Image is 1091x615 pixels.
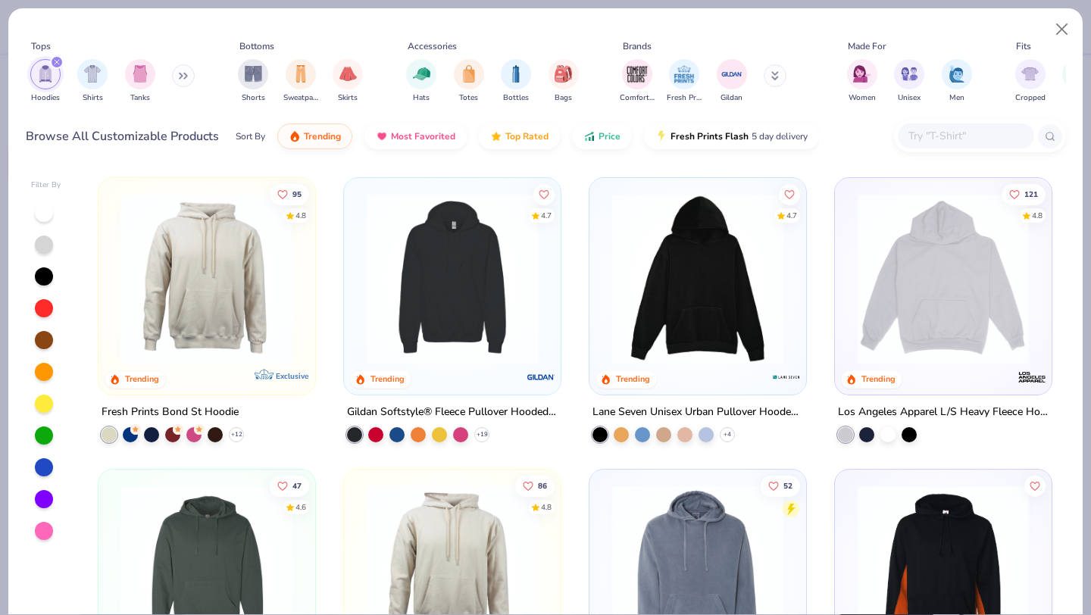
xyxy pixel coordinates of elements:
div: Tops [31,39,51,53]
span: Unisex [898,92,921,104]
div: filter for Bags [549,59,579,104]
div: filter for Shirts [77,59,108,104]
button: Like [270,183,310,204]
button: Price [572,123,632,149]
button: Like [761,475,800,496]
div: filter for Totes [454,59,484,104]
button: Like [270,475,310,496]
span: Top Rated [505,130,549,142]
span: 5 day delivery [752,128,808,145]
div: filter for Tanks [125,59,155,104]
span: Comfort Colors [620,92,655,104]
span: Gildan [721,92,742,104]
button: Like [1024,475,1046,496]
div: 4.8 [541,501,552,513]
span: Women [849,92,876,104]
div: 4.8 [1032,210,1043,221]
div: 4.8 [296,210,307,221]
img: TopRated.gif [490,130,502,142]
img: Lane Seven logo [771,361,802,392]
button: filter button [942,59,972,104]
img: Shorts Image [245,65,262,83]
button: filter button [1015,59,1046,104]
button: Like [533,183,555,204]
span: Price [599,130,621,142]
div: Filter By [31,180,61,191]
div: Los Angeles Apparel L/S Heavy Fleece Hoodie Po 14 Oz [838,402,1049,421]
img: Women Image [853,65,871,83]
span: Men [949,92,964,104]
img: 8f478216-4029-45fd-9955-0c7f7b28c4ae [114,193,300,364]
div: filter for Women [847,59,877,104]
button: filter button [30,59,61,104]
button: Most Favorited [364,123,467,149]
div: Fits [1016,39,1031,53]
div: 4.6 [296,501,307,513]
div: filter for Hoodies [30,59,61,104]
span: Totes [459,92,478,104]
img: 6531d6c5-84f2-4e2d-81e4-76e2114e47c4 [850,193,1036,364]
span: Bottles [503,92,529,104]
span: 95 [293,190,302,198]
img: Bottles Image [508,65,524,83]
div: filter for Hats [406,59,436,104]
span: Skirts [338,92,358,104]
button: filter button [283,59,318,104]
span: + 4 [724,429,731,439]
div: filter for Bottles [501,59,531,104]
span: Hats [413,92,430,104]
img: Los Angeles Apparel logo [1016,361,1046,392]
button: Like [1002,183,1046,204]
img: most_fav.gif [376,130,388,142]
span: Shirts [83,92,103,104]
div: filter for Cropped [1015,59,1046,104]
div: filter for Gildan [717,59,747,104]
img: Fresh Prints Image [673,63,696,86]
span: Fresh Prints Flash [671,130,749,142]
button: filter button [406,59,436,104]
img: e6785b02-7531-4e79-8bbc-21059a1ef67f [545,193,732,364]
div: Browse All Customizable Products [26,127,219,145]
img: 095820de-1cd8-4166-b2ae-ffe0396482d5 [605,193,791,364]
button: Like [515,475,555,496]
span: Sweatpants [283,92,318,104]
img: Hats Image [413,65,430,83]
div: filter for Unisex [894,59,924,104]
div: Accessories [408,39,457,53]
div: filter for Skirts [333,59,363,104]
button: filter button [620,59,655,104]
button: Close [1048,15,1077,44]
img: Skirts Image [339,65,357,83]
button: filter button [454,59,484,104]
img: Bags Image [555,65,571,83]
img: d376859d-eb71-4384-a315-d15ae5990528 [790,193,977,364]
div: filter for Fresh Prints [667,59,702,104]
button: Trending [277,123,352,149]
img: Cropped Image [1021,65,1039,83]
span: Cropped [1015,92,1046,104]
span: Shorts [242,92,265,104]
div: 4.7 [541,210,552,221]
div: Lane Seven Unisex Urban Pullover Hooded Sweatshirt [592,402,803,421]
span: 121 [1024,190,1038,198]
img: trending.gif [289,130,301,142]
div: Bottoms [239,39,274,53]
img: Hoodies Image [37,65,54,83]
span: Bags [555,92,572,104]
button: filter button [894,59,924,104]
span: 52 [783,482,792,489]
div: 4.7 [786,210,797,221]
div: filter for Shorts [238,59,268,104]
button: filter button [667,59,702,104]
button: Top Rated [479,123,560,149]
img: Comfort Colors Image [626,63,649,86]
button: Fresh Prints Flash5 day delivery [644,123,819,149]
div: Brands [623,39,652,53]
img: Sweatpants Image [292,65,309,83]
div: Made For [848,39,886,53]
div: Sort By [236,130,265,143]
span: Tanks [130,92,150,104]
div: Fresh Prints Bond St Hoodie [102,402,239,421]
input: Try "T-Shirt" [907,127,1024,145]
button: filter button [238,59,268,104]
